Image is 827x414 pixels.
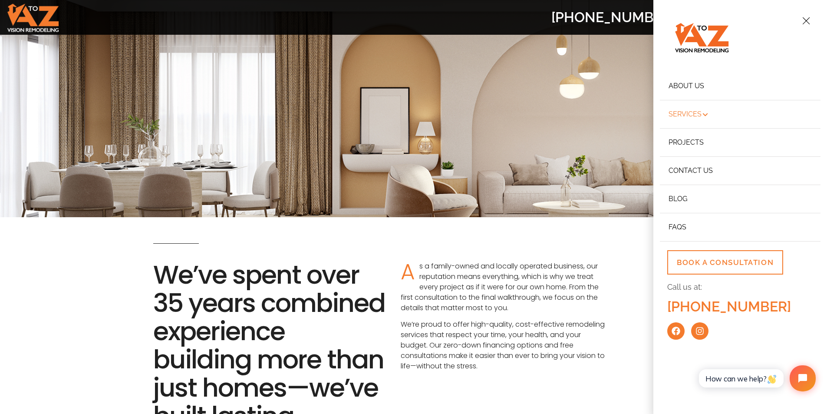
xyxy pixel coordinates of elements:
a: Book a Consultation [667,250,783,275]
span: Book a Consultation [677,258,774,267]
h2: Call us at: [667,283,813,291]
a: Blog [660,185,820,213]
a: Projects [660,129,820,157]
a: FAQs [660,213,820,242]
a: Contact Us [660,157,820,185]
h2: [PHONE_NUMBER]​ [667,300,813,314]
a: Services [660,100,820,129]
a: About Us [660,72,820,100]
iframe: Tidio Chat [690,358,823,399]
